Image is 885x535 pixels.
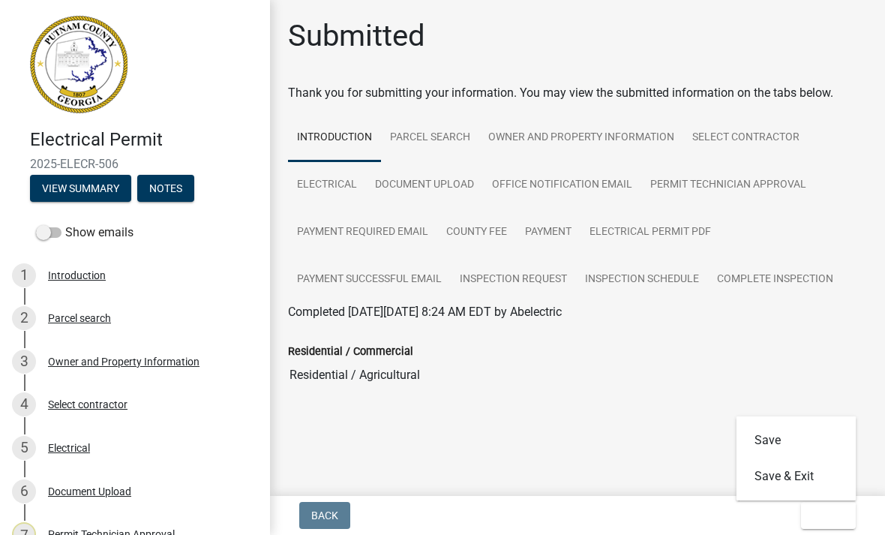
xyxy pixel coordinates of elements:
div: Select contractor [48,399,127,410]
label: Show emails [36,224,133,242]
label: Residential / Commercial [288,347,413,357]
button: Back [299,502,350,529]
wm-modal-confirm: Summary [30,183,131,195]
a: Payment [516,209,580,257]
h1: Submitted [288,18,425,54]
span: Completed [DATE][DATE] 8:24 AM EDT by Abelectric [288,305,562,319]
div: 3 [12,350,36,374]
a: Payment Required Email [288,209,437,257]
h4: Electrical Permit [30,129,258,151]
a: County Fee [437,209,516,257]
wm-modal-confirm: Notes [137,183,194,195]
a: Electrical [288,161,366,209]
a: Inspection Request [451,256,576,304]
img: Putnam County, Georgia [30,16,127,113]
div: Thank you for submitting your information. You may view the submitted information on the tabs below. [288,84,867,102]
a: Parcel search [381,114,479,162]
a: Complete Inspection [708,256,842,304]
a: Document Upload [366,161,483,209]
span: 2025-ELECR-506 [30,157,240,171]
a: Electrical Permit PDF [580,209,720,257]
div: Exit [736,416,856,500]
div: Electrical [48,443,90,453]
a: Select contractor [683,114,808,162]
button: Exit [801,502,856,529]
span: Back [311,509,338,521]
a: Permit Technician Approval [641,161,815,209]
div: 5 [12,436,36,460]
a: Introduction [288,114,381,162]
button: Save [736,422,856,458]
a: Office Notification Email [483,161,641,209]
span: Exit [813,509,835,521]
div: 6 [12,479,36,503]
div: Parcel search [48,313,111,323]
a: Inspection Schedule [576,256,708,304]
div: 4 [12,392,36,416]
div: 1 [12,263,36,287]
button: View Summary [30,175,131,202]
div: 2 [12,306,36,330]
button: Notes [137,175,194,202]
div: Document Upload [48,486,131,497]
div: Introduction [48,270,106,281]
button: Save & Exit [736,458,856,494]
a: Owner and Property Information [479,114,683,162]
a: Payment Successful Email [288,256,451,304]
div: Owner and Property Information [48,356,199,367]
